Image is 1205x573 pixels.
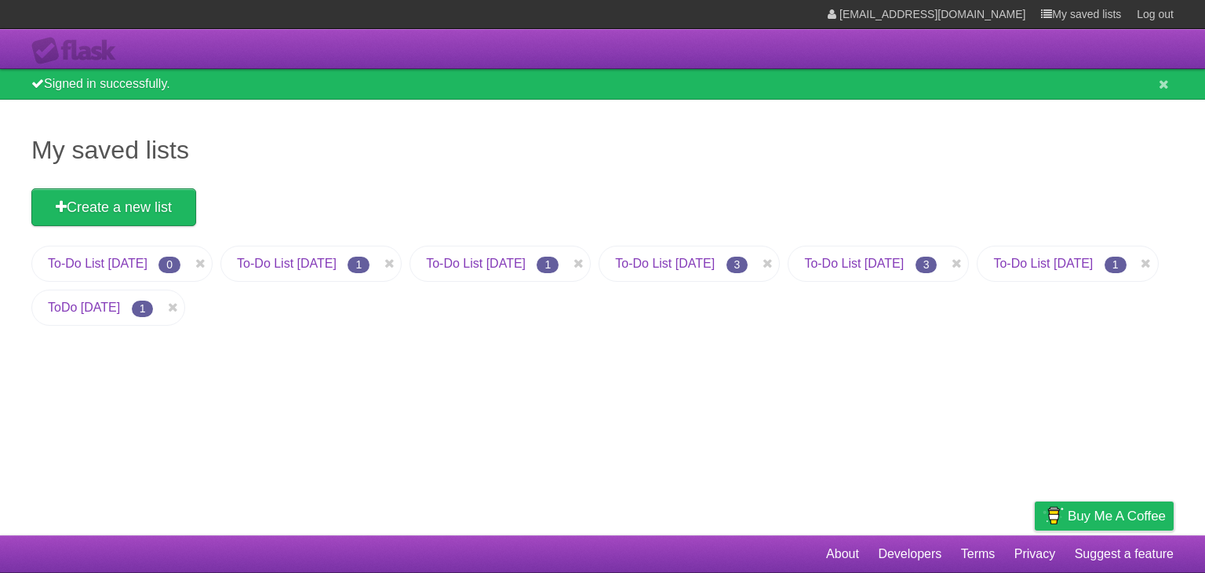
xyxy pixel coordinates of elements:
[1105,257,1127,273] span: 1
[1035,502,1174,531] a: Buy me a coffee
[48,301,120,314] a: ToDo [DATE]
[31,37,126,65] div: Flask
[426,257,526,270] a: To-Do List [DATE]
[1075,539,1174,569] a: Suggest a feature
[158,257,180,273] span: 0
[237,257,337,270] a: To-Do List [DATE]
[537,257,559,273] span: 1
[916,257,937,273] span: 3
[31,131,1174,169] h1: My saved lists
[878,539,941,569] a: Developers
[726,257,748,273] span: 3
[615,257,715,270] a: To-Do List [DATE]
[993,257,1093,270] a: To-Do List [DATE]
[132,301,154,317] span: 1
[48,257,147,270] a: To-Do List [DATE]
[826,539,859,569] a: About
[804,257,904,270] a: To-Do List [DATE]
[1043,502,1064,529] img: Buy me a coffee
[348,257,370,273] span: 1
[961,539,996,569] a: Terms
[1068,502,1166,530] span: Buy me a coffee
[1014,539,1055,569] a: Privacy
[31,188,196,226] a: Create a new list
